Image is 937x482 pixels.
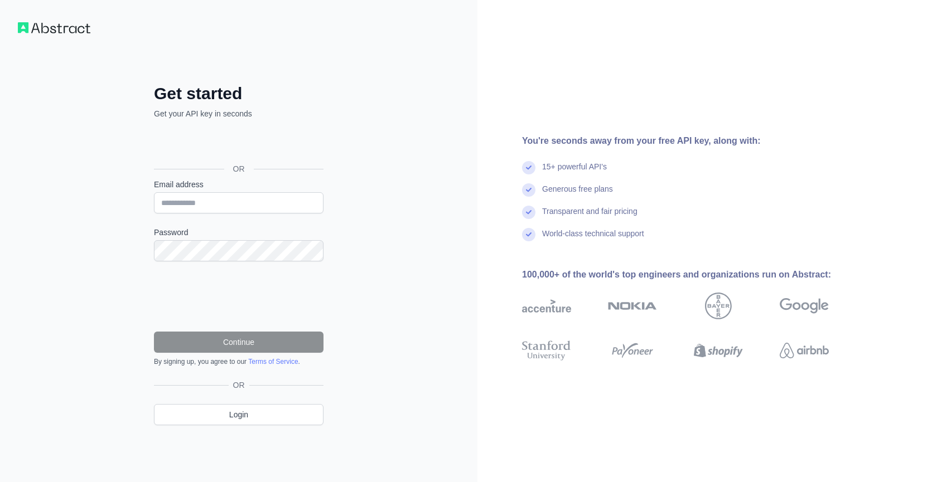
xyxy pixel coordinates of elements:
img: bayer [705,293,732,319]
label: Password [154,227,323,238]
span: OR [229,379,249,391]
img: google [780,293,829,319]
img: check mark [522,228,535,241]
img: check mark [522,206,535,219]
img: airbnb [780,338,829,363]
div: Generous free plans [542,183,613,206]
button: Continue [154,332,323,353]
a: Login [154,404,323,425]
img: Workflow [18,22,90,33]
div: 100,000+ of the world's top engineers and organizations run on Abstract: [522,268,864,281]
img: shopify [694,338,743,363]
h2: Get started [154,84,323,104]
img: payoneer [608,338,657,363]
div: World-class technical support [542,228,644,250]
img: nokia [608,293,657,319]
div: 15+ powerful API's [542,161,607,183]
label: Email address [154,179,323,190]
div: Transparent and fair pricing [542,206,637,228]
iframe: Sign in with Google Button [148,132,327,156]
img: check mark [522,183,535,197]
p: Get your API key in seconds [154,108,323,119]
span: OR [224,163,254,174]
a: Terms of Service [248,358,298,366]
img: stanford university [522,338,571,363]
img: accenture [522,293,571,319]
iframe: reCAPTCHA [154,275,323,318]
div: By signing up, you agree to our . [154,357,323,366]
img: check mark [522,161,535,174]
div: You're seconds away from your free API key, along with: [522,134,864,148]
